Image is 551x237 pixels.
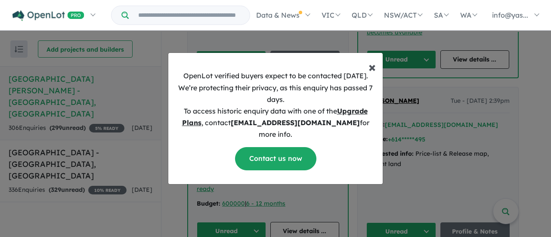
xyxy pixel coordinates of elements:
img: Openlot PRO Logo White [12,10,84,21]
span: × [368,58,376,75]
a: Contact us now [235,147,316,170]
span: info@yas... [492,11,528,19]
p: OpenLot verified buyers expect to be contacted [DATE]. We’re protecting their privacy, as this en... [175,70,376,140]
input: Try estate name, suburb, builder or developer [130,6,248,25]
b: [EMAIL_ADDRESS][DOMAIN_NAME] [231,118,360,127]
